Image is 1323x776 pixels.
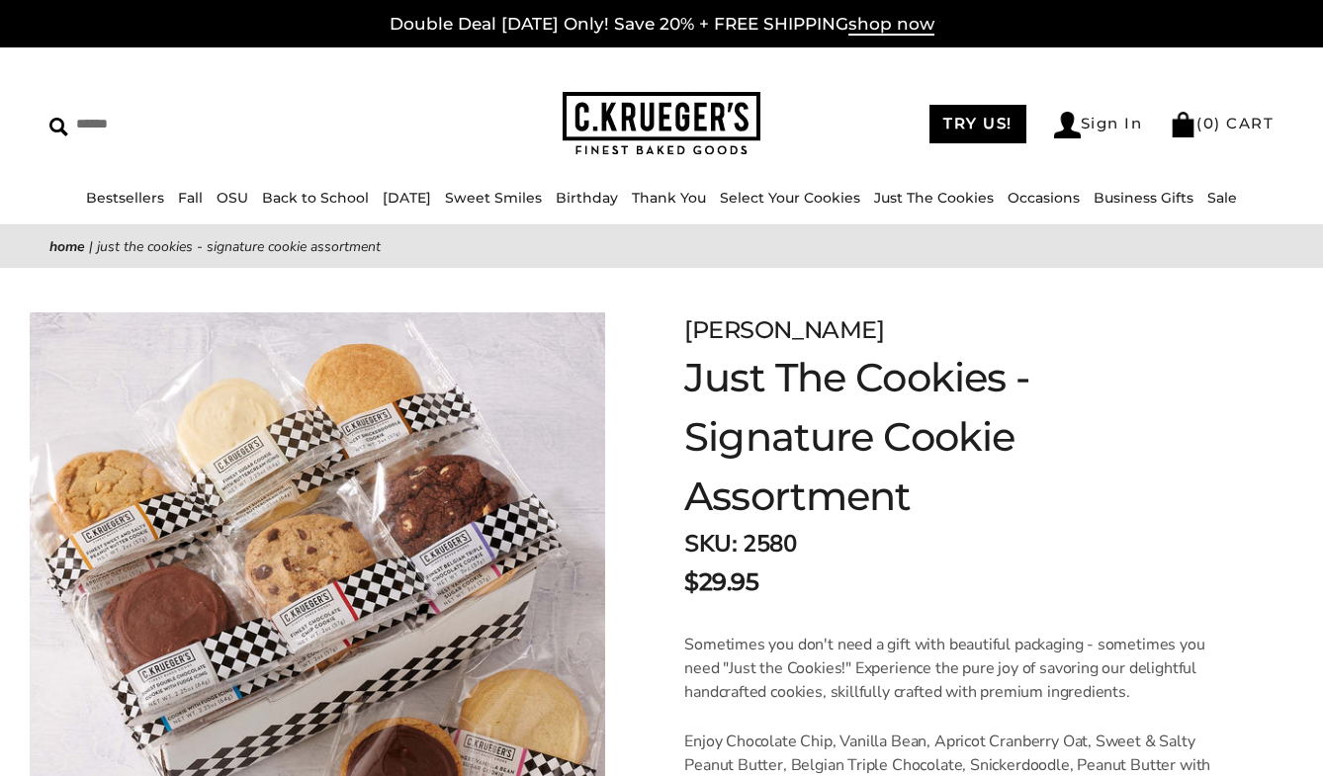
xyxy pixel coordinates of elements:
[49,235,1274,258] nav: breadcrumbs
[684,348,1224,526] h1: Just The Cookies - Signature Cookie Assortment
[1094,189,1193,207] a: Business Gifts
[86,189,164,207] a: Bestsellers
[684,564,758,600] span: $29.95
[1054,112,1081,138] img: Account
[1207,189,1237,207] a: Sale
[743,528,796,560] span: 2580
[632,189,706,207] a: Thank You
[49,109,333,139] input: Search
[383,189,431,207] a: [DATE]
[556,189,618,207] a: Birthday
[929,105,1026,143] a: TRY US!
[563,92,760,156] img: C.KRUEGER'S
[684,633,1224,704] p: Sometimes you don't need a gift with beautiful packaging - sometimes you need "Just the Cookies!"...
[262,189,369,207] a: Back to School
[217,189,248,207] a: OSU
[1170,112,1196,137] img: Bag
[1008,189,1080,207] a: Occasions
[874,189,994,207] a: Just The Cookies
[684,528,737,560] strong: SKU:
[49,237,85,256] a: Home
[684,312,1224,348] div: [PERSON_NAME]
[1170,114,1274,132] a: (0) CART
[1203,114,1215,132] span: 0
[720,189,860,207] a: Select Your Cookies
[49,118,68,136] img: Search
[848,14,934,36] span: shop now
[97,237,381,256] span: Just The Cookies - Signature Cookie Assortment
[178,189,203,207] a: Fall
[390,14,934,36] a: Double Deal [DATE] Only! Save 20% + FREE SHIPPINGshop now
[89,237,93,256] span: |
[1054,112,1143,138] a: Sign In
[445,189,542,207] a: Sweet Smiles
